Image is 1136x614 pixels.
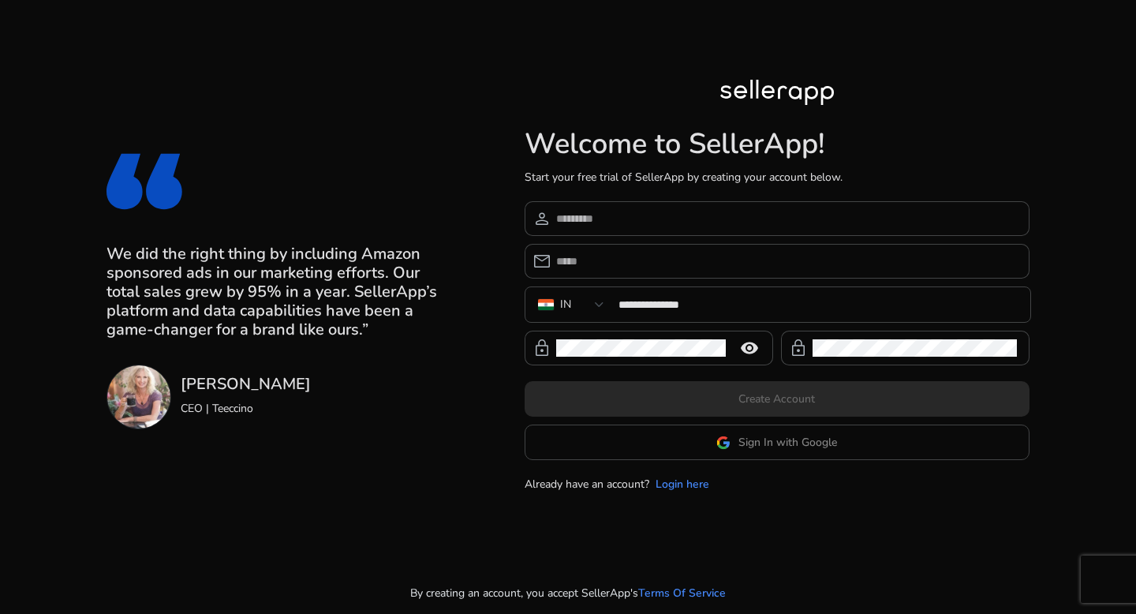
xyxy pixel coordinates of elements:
[525,169,1029,185] p: Start your free trial of SellerApp by creating your account below.
[525,127,1029,161] h1: Welcome to SellerApp!
[532,339,551,358] span: lock
[525,476,649,492] p: Already have an account?
[789,339,808,358] span: lock
[181,375,311,394] h3: [PERSON_NAME]
[731,339,768,358] mat-icon: remove_red_eye
[532,252,551,271] span: email
[560,296,571,313] div: IN
[656,476,709,492] a: Login here
[106,245,443,339] h3: We did the right thing by including Amazon sponsored ads in our marketing efforts. Our total sale...
[638,585,726,601] a: Terms Of Service
[532,209,551,228] span: person
[181,400,311,417] p: CEO | Teeccino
